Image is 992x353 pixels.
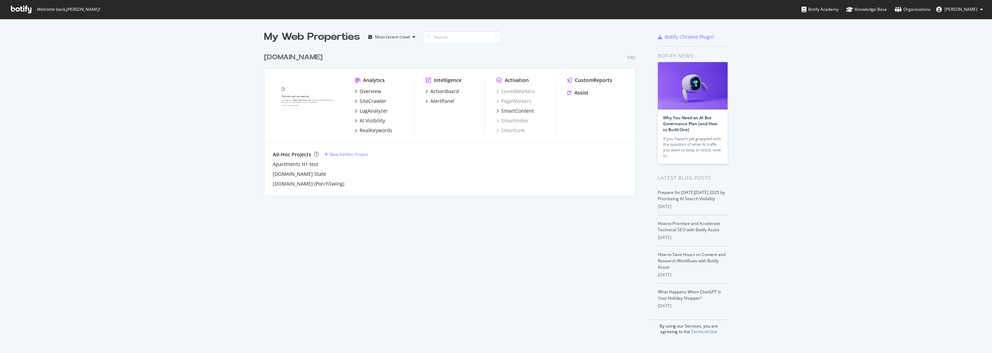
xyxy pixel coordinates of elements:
div: Ad-Hoc Projects [273,151,311,158]
div: New Ad-Hoc Project [330,151,368,157]
div: SmartContent [501,107,534,114]
a: How to Prioritize and Accelerate Technical SEO with Botify Assist [658,220,720,233]
div: By using our Services, you are agreeing to the [649,320,728,335]
a: What Happens When ChatGPT Is Your Holiday Shopper? [658,289,721,301]
input: Search [424,31,501,43]
a: [DOMAIN_NAME] [264,52,325,62]
div: [DATE] [658,272,728,278]
div: Overview [360,88,381,95]
div: grid [264,44,641,195]
a: Why You Need an AI Bot Governance Plan (and How to Build One) [663,115,717,133]
span: Alexa Radu [945,6,977,12]
div: Botify news [658,52,728,60]
div: [DOMAIN_NAME] [264,52,323,62]
div: AlertPanel [430,98,454,105]
span: Welcome back, [PERSON_NAME] ! [37,7,100,12]
a: New Ad-Hoc Project [324,151,368,157]
a: [DOMAIN_NAME] (PorchSwing) [273,180,344,187]
div: RealKeywords [360,127,392,134]
div: [DATE] [658,203,728,210]
div: Botify Chrome Plugin [665,33,714,40]
div: If you haven’t yet grappled with the question of what AI traffic you want to keep or block, now is… [663,136,722,158]
a: SpeedWorkers [496,88,535,95]
div: Activation [505,77,529,84]
div: AI Visibility [360,117,385,124]
a: [DOMAIN_NAME] State [273,171,326,178]
a: SmartContent [496,107,534,114]
div: Latest Blog Posts [658,174,728,182]
div: CustomReports [575,77,612,84]
a: Prepare for [DATE][DATE] 2025 by Prioritizing AI Search Visibility [658,189,725,202]
a: ActionBoard [426,88,459,95]
div: SiteCrawler [360,98,386,105]
div: Pro [627,55,636,61]
div: ActionBoard [430,88,459,95]
div: My Web Properties [264,30,360,44]
a: Overview [355,88,381,95]
a: AlertPanel [426,98,454,105]
img: Why You Need an AI Bot Governance Plan (and How to Build One) [658,62,728,110]
button: Most recent crawl [366,31,418,43]
a: SmartIndex [496,117,528,124]
a: Botify Chrome Plugin [658,33,714,40]
a: Assist [567,89,588,96]
a: SmartLink [496,127,525,134]
div: Assist [574,89,588,96]
div: LogAnalyzer [360,107,388,114]
a: Apartments H1 test [273,161,318,168]
button: [PERSON_NAME] [931,4,989,15]
div: Most recent crawl [375,35,410,39]
a: LogAnalyzer [355,107,388,114]
div: Organizations [895,6,931,13]
a: SiteCrawler [355,98,386,105]
div: [DATE] [658,234,728,241]
a: PageWorkers [496,98,532,105]
div: Intelligence [434,77,461,84]
a: Terms of Use [691,329,717,335]
img: www.homes.com [273,77,344,133]
a: CustomReports [567,77,612,84]
div: Botify Academy [802,6,839,13]
div: [DATE] [658,303,728,309]
a: RealKeywords [355,127,392,134]
div: Analytics [363,77,385,84]
div: Knowledge Base [846,6,887,13]
a: How to Save Hours on Content and Research Workflows with Botify Assist [658,251,726,270]
a: AI Visibility [355,117,385,124]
